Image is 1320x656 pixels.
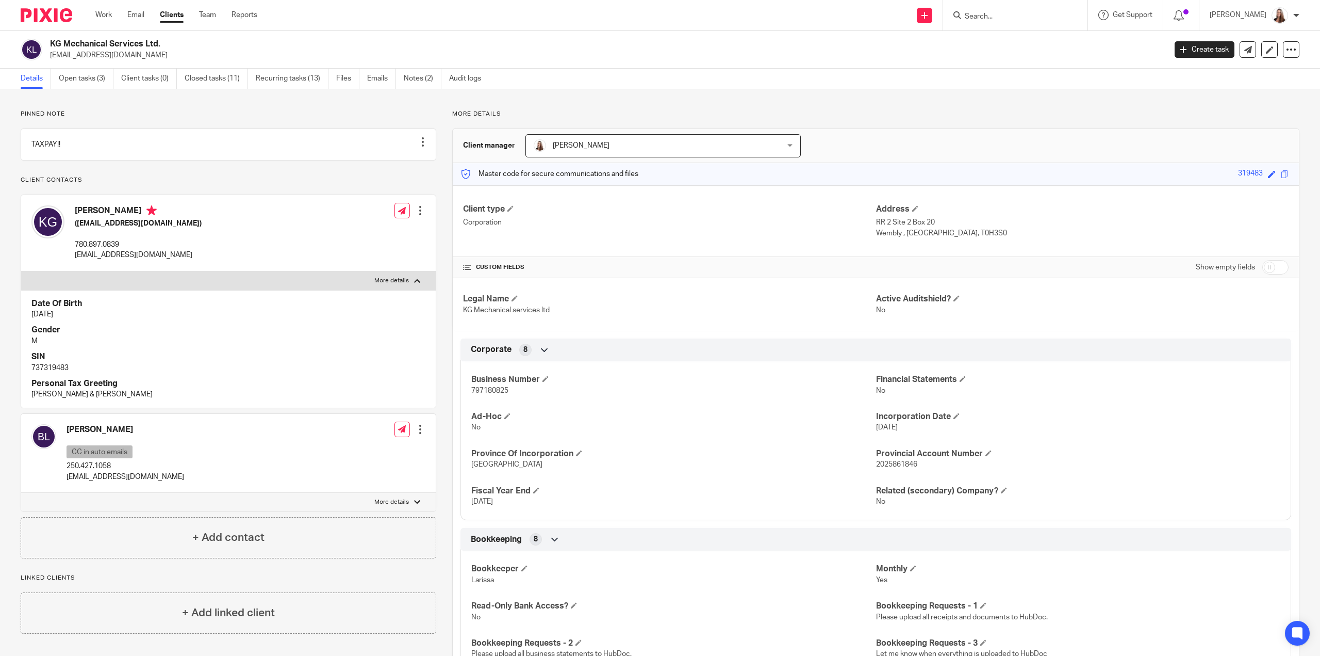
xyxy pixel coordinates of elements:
[75,218,202,229] h5: ([EMAIL_ADDRESS][DOMAIN_NAME])
[876,307,885,314] span: No
[374,498,409,506] p: More details
[95,10,112,20] a: Work
[1238,168,1263,180] div: 319483
[21,39,42,60] img: svg%3E
[534,534,538,545] span: 8
[31,325,425,335] h4: Gender
[67,424,184,435] h4: [PERSON_NAME]
[21,574,436,582] p: Linked clients
[876,387,885,394] span: No
[121,69,177,89] a: Client tasks (0)
[192,530,265,546] h4: + Add contact
[876,564,1280,574] h4: Monthly
[31,351,425,362] h4: SIN
[21,176,436,184] p: Client contacts
[31,309,425,319] p: [DATE]
[404,69,441,89] a: Notes (2)
[876,449,1280,459] h4: Provincial Account Number
[374,277,409,285] p: More details
[31,378,425,389] h4: Personal Tax Greeting
[463,217,876,228] p: Corporation
[232,10,257,20] a: Reports
[471,424,481,431] span: No
[463,204,876,215] h4: Client type
[463,307,550,314] span: KG Mechanical services ltd
[50,50,1159,60] p: [EMAIL_ADDRESS][DOMAIN_NAME]
[31,336,425,346] p: M
[1272,7,1288,24] img: Larissa-headshot-cropped.jpg
[50,39,937,50] h2: KG Mechanical Services Ltd.
[876,374,1280,385] h4: Financial Statements
[1210,10,1266,20] p: [PERSON_NAME]
[31,298,425,309] h4: Date Of Birth
[876,424,898,431] span: [DATE]
[160,10,184,20] a: Clients
[463,140,515,151] h3: Client manager
[471,601,876,612] h4: Read-Only Bank Access?
[75,239,202,250] p: 780.897.0839
[1113,11,1152,19] span: Get Support
[553,142,609,149] span: [PERSON_NAME]
[471,534,522,545] span: Bookkeeping
[876,486,1280,497] h4: Related (secondary) Company?
[21,110,436,118] p: Pinned note
[876,638,1280,649] h4: Bookkeeping Requests - 3
[460,169,638,179] p: Master code for secure communications and files
[67,461,184,471] p: 250.427.1058
[876,411,1280,422] h4: Incorporation Date
[534,139,546,152] img: Larissa-headshot-cropped.jpg
[182,605,275,621] h4: + Add linked client
[75,205,202,218] h4: [PERSON_NAME]
[1175,41,1234,58] a: Create task
[876,614,1048,621] span: Please upload all receipts and documents to HubDoc.
[876,577,887,584] span: Yes
[471,374,876,385] h4: Business Number
[463,294,876,305] h4: Legal Name
[876,601,1280,612] h4: Bookkeeping Requests - 1
[471,387,508,394] span: 797180825
[471,461,542,468] span: [GEOGRAPHIC_DATA]
[471,449,876,459] h4: Province Of Incorporation
[1196,262,1255,273] label: Show empty fields
[127,10,144,20] a: Email
[523,345,527,355] span: 8
[876,217,1289,228] p: RR 2 Site 2 Box 20
[21,8,72,22] img: Pixie
[59,69,113,89] a: Open tasks (3)
[31,424,56,449] img: svg%3E
[67,445,133,458] p: CC in auto emails
[199,10,216,20] a: Team
[471,411,876,422] h4: Ad-Hoc
[876,294,1289,305] h4: Active Auditshield?
[876,461,917,468] span: 2025861846
[471,577,494,584] span: Larissa
[449,69,489,89] a: Audit logs
[876,204,1289,215] h4: Address
[185,69,248,89] a: Closed tasks (11)
[75,250,202,260] p: [EMAIL_ADDRESS][DOMAIN_NAME]
[471,614,481,621] span: No
[31,205,64,238] img: svg%3E
[471,498,493,505] span: [DATE]
[463,263,876,271] h4: CUSTOM FIELDS
[31,389,425,399] p: [PERSON_NAME] & [PERSON_NAME]
[876,228,1289,238] p: Wembly , [GEOGRAPHIC_DATA], T0H3S0
[471,344,511,355] span: Corporate
[471,486,876,497] h4: Fiscal Year End
[876,498,885,505] span: No
[367,69,396,89] a: Emails
[336,69,359,89] a: Files
[256,69,328,89] a: Recurring tasks (13)
[452,110,1299,118] p: More details
[471,638,876,649] h4: Bookkeeping Requests - 2
[31,363,425,373] p: 737319483
[964,12,1057,22] input: Search
[471,564,876,574] h4: Bookkeeper
[21,69,51,89] a: Details
[146,205,157,216] i: Primary
[67,472,184,482] p: [EMAIL_ADDRESS][DOMAIN_NAME]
